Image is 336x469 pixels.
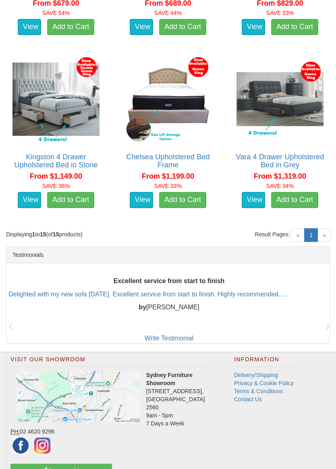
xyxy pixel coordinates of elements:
span: From $1,319.00 [254,172,306,180]
a: Add to Cart [47,19,94,35]
a: View [130,19,153,35]
a: View [242,19,265,35]
a: View [242,192,265,208]
a: Add to Cart [47,192,94,208]
font: SAVE 54% [42,10,70,16]
span: « [291,228,305,242]
span: Result Pages: [255,230,290,238]
a: Vara 4 Drawer Upholstered Bed in Grey [236,153,324,169]
strong: 1 [32,231,35,238]
a: Delivery/Shipping [234,372,278,378]
p: [PERSON_NAME] [8,303,330,312]
a: Add to Cart [271,19,318,35]
a: View [18,19,41,35]
font: SAVE 33% [154,183,182,189]
span: » [317,228,331,242]
font: SAVE 33% [266,10,294,16]
span: From $1,149.00 [30,172,82,180]
strong: Sydney Furniture Showroom [146,372,193,386]
a: View [18,192,41,208]
img: Kingston 4 Drawer Upholstered Bed in Stone [10,54,102,145]
a: Write Testimonial [145,335,193,342]
abbr: Phone [10,428,20,435]
a: Terms & Conditions [234,388,283,394]
a: 1 [304,228,318,242]
a: Contact Us [234,396,262,402]
b: Excellent service from start to finish [114,277,225,284]
h2: Visit Our Showroom [10,356,214,367]
h2: Information [234,356,298,367]
a: Add to Cart [159,192,206,208]
strong: 15 [40,231,46,238]
img: Click to activate map [17,371,140,423]
div: Testimonials [6,247,330,263]
font: SAVE 34% [266,183,294,189]
font: SAVE 44% [154,10,182,16]
a: Kingston 4 Drawer Upholstered Bed in Stone [14,153,97,169]
a: Add to Cart [271,192,318,208]
img: Instagram [32,436,52,456]
span: From $1,199.00 [142,172,194,180]
b: by [139,304,146,311]
a: Chelsea Upholstered Bed Frame [126,153,209,169]
font: SAVE 36% [42,183,70,189]
a: Privacy & Cookie Policy [234,380,294,386]
img: Vara 4 Drawer Upholstered Bed in Grey [234,54,326,145]
a: View [130,192,153,208]
a: Add to Cart [159,19,206,35]
img: Chelsea Upholstered Bed Frame [122,54,214,145]
a: Delighted with my new sofa [DATE]. Excellent service from start to finish. Highly recommended..... [8,290,287,297]
img: Facebook [10,436,31,456]
strong: 15 [53,231,59,238]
